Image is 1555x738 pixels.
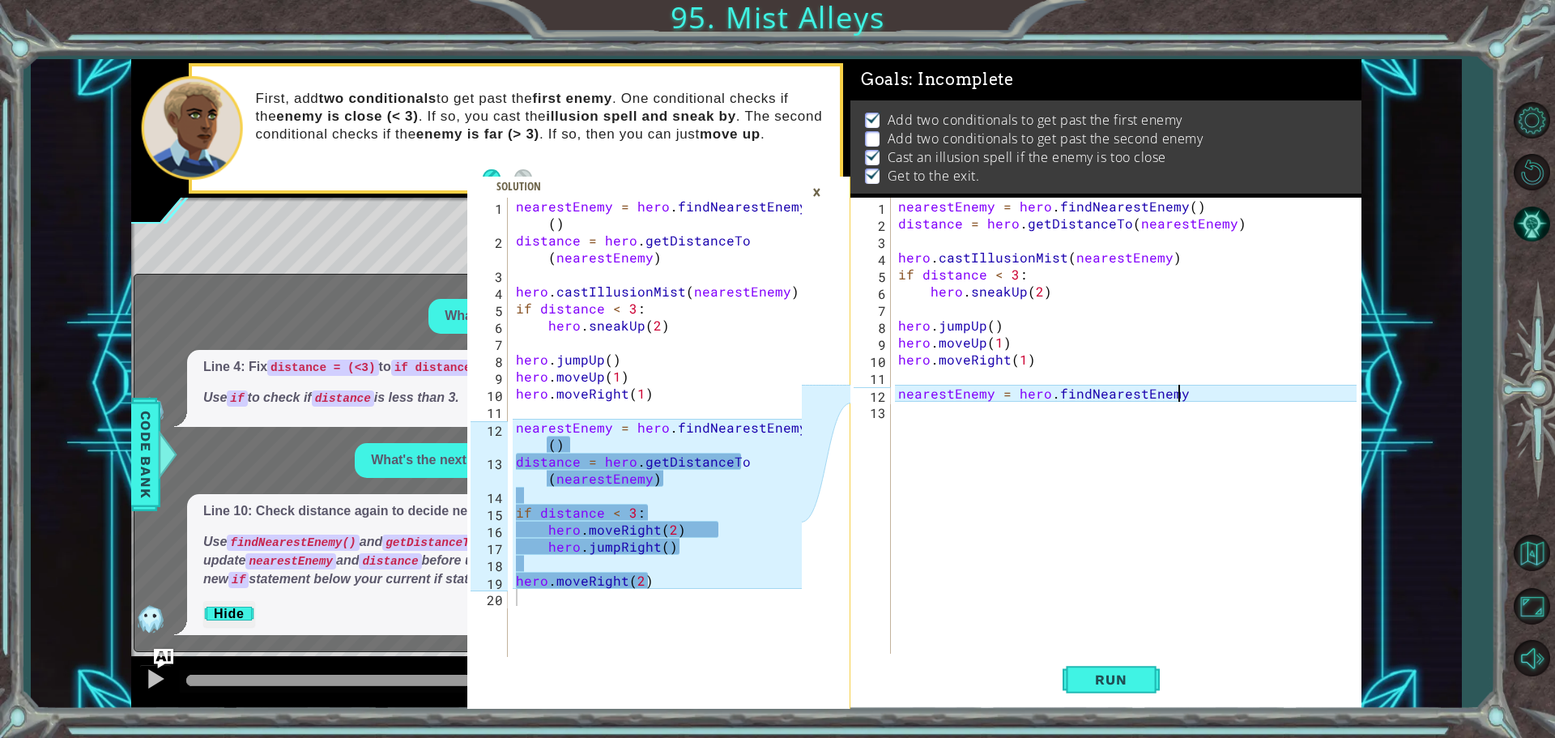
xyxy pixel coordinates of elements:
div: 12 [854,387,891,404]
div: 10 [471,387,508,404]
div: 20 [471,591,508,608]
div: 6 [471,319,508,336]
strong: enemy is close (< 3) [276,109,418,124]
div: 16 [471,523,508,540]
div: 2 [854,217,891,234]
div: Solution [488,178,549,194]
div: 9 [854,336,891,353]
div: 15 [471,506,508,523]
div: 3 [471,268,508,285]
div: 6 [854,285,891,302]
em: Use to check if is less than 3. [203,390,459,404]
button: AI Hint [1508,200,1555,247]
img: AI [134,603,167,635]
img: Check mark for checkbox [865,111,881,124]
div: 3 [854,234,891,251]
div: 18 [471,557,508,574]
div: 4 [854,251,891,268]
button: Ctrl + P: Play [139,664,172,697]
div: 2 [471,234,508,268]
img: AI [134,395,167,427]
div: 10 [854,353,891,370]
button: Restart Level [1508,148,1555,195]
div: 5 [471,302,508,319]
div: 8 [471,353,508,370]
button: Level Options [1508,96,1555,143]
p: What's the next thing I should do? [371,451,582,470]
button: Back to Map [1508,530,1555,577]
code: if distance < 3: [391,360,509,376]
code: nearestEnemy [245,553,336,569]
span: Goals [861,70,1014,90]
button: Hide [203,601,255,627]
code: distance [359,553,421,569]
p: What does this mean? [445,307,582,326]
div: 8 [854,319,891,336]
code: distance = (<3) [267,360,379,376]
div: 9 [471,370,508,387]
code: findNearestEnemy() [227,535,359,551]
div: 11 [471,404,508,421]
div: 5 [854,268,891,285]
p: Cast an illusion spell if the enemy is too close [888,148,1166,166]
span: Run [1079,672,1143,688]
div: 13 [854,404,891,421]
div: × [804,178,829,206]
div: 1 [854,200,891,217]
span: Code Bank [133,405,159,504]
div: 14 [471,489,508,506]
div: 13 [471,455,508,489]
strong: enemy is far (> 3) [416,126,539,142]
p: Get to the exit. [888,167,980,185]
p: Add two conditionals to get past the second enemy [888,130,1204,147]
p: Line 4: Fix to . [203,358,513,377]
div: 17 [471,540,508,557]
p: Line 10: Check distance again to decide next steps. [203,502,635,521]
button: Maximize Browser [1508,583,1555,630]
code: if [228,572,249,588]
div: 4 [471,285,508,302]
button: Shift+Enter: Run current code. [1063,654,1160,705]
div: 19 [471,574,508,591]
p: First, add to get past the . One conditional checks if the . If so, you cast the . The second con... [256,90,829,143]
span: : Incomplete [909,70,1013,89]
div: 11 [854,370,891,387]
p: Add two conditionals to get past the first enemy [888,111,1182,129]
code: if [227,390,247,407]
code: distance [312,390,374,407]
button: Ask AI [154,649,173,668]
div: 1 [471,200,508,234]
a: Back to Map [1508,527,1555,581]
div: 7 [471,336,508,353]
img: Check mark for checkbox [865,167,881,180]
em: Use and to update and before using them in a new statement below your current if statement. [203,535,560,586]
img: Check mark for checkbox [865,148,881,161]
strong: two conditionals [319,91,437,106]
div: 12 [471,421,508,455]
code: getDistanceTo() [382,535,494,551]
button: Mute [1508,635,1555,682]
div: 7 [854,302,891,319]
